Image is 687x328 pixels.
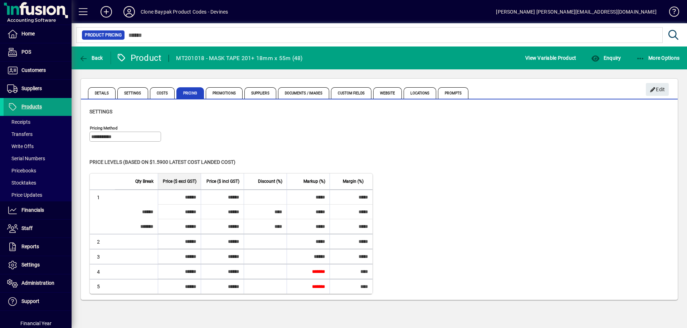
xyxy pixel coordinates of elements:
[163,177,196,185] span: Price ($ excl GST)
[343,177,364,185] span: Margin (%)
[90,126,118,131] mat-label: Pricing method
[85,31,122,39] span: Product Pricing
[89,159,235,165] span: Price levels (based on $1.5900 Latest cost landed cost)
[4,293,72,310] a: Support
[438,87,468,99] span: Prompts
[4,256,72,274] a: Settings
[150,87,175,99] span: Costs
[664,1,678,25] a: Knowledge Base
[7,143,34,149] span: Write Offs
[88,87,116,99] span: Details
[117,87,148,99] span: Settings
[591,55,621,61] span: Enquiry
[4,152,72,165] a: Serial Numbers
[4,201,72,219] a: Financials
[72,52,111,64] app-page-header-button: Back
[4,62,72,79] a: Customers
[278,87,330,99] span: Documents / Images
[4,189,72,201] a: Price Updates
[77,52,105,64] button: Back
[21,280,54,286] span: Administration
[4,165,72,177] a: Pricebooks
[4,177,72,189] a: Stocktakes
[244,87,276,99] span: Suppliers
[7,156,45,161] span: Serial Numbers
[258,177,282,185] span: Discount (%)
[7,168,36,173] span: Pricebooks
[89,109,112,114] span: Settings
[4,80,72,98] a: Suppliers
[90,190,115,205] td: 1
[21,104,42,109] span: Products
[21,85,42,91] span: Suppliers
[21,225,33,231] span: Staff
[20,320,52,326] span: Financial Year
[7,119,30,125] span: Receipts
[4,274,72,292] a: Administration
[176,87,204,99] span: Pricing
[141,6,228,18] div: Clone Baypak Product Codes - Devines
[634,52,682,64] button: More Options
[21,49,31,55] span: POS
[4,140,72,152] a: Write Offs
[496,6,657,18] div: [PERSON_NAME] [PERSON_NAME][EMAIL_ADDRESS][DOMAIN_NAME]
[176,53,302,64] div: MT201018 - MASK TAPE 201+ 18mm x 55m (48)
[4,128,72,140] a: Transfers
[373,87,402,99] span: Website
[206,177,239,185] span: Price ($ incl GST)
[21,298,39,304] span: Support
[21,207,44,213] span: Financials
[7,192,42,198] span: Price Updates
[650,84,665,96] span: Edit
[589,52,623,64] button: Enquiry
[303,177,325,185] span: Markup (%)
[4,25,72,43] a: Home
[404,87,436,99] span: Locations
[21,262,40,268] span: Settings
[21,244,39,249] span: Reports
[135,177,154,185] span: Qty Break
[90,234,115,249] td: 2
[116,52,162,64] div: Product
[79,55,103,61] span: Back
[4,238,72,256] a: Reports
[118,5,141,18] button: Profile
[646,83,669,96] button: Edit
[331,87,371,99] span: Custom Fields
[4,220,72,238] a: Staff
[21,67,46,73] span: Customers
[7,131,33,137] span: Transfers
[523,52,578,64] button: View Variable Product
[7,180,36,186] span: Stocktakes
[90,279,115,294] td: 5
[4,116,72,128] a: Receipts
[525,52,576,64] span: View Variable Product
[90,249,115,264] td: 3
[95,5,118,18] button: Add
[206,87,243,99] span: Promotions
[90,264,115,279] td: 4
[636,55,680,61] span: More Options
[4,43,72,61] a: POS
[21,31,35,36] span: Home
